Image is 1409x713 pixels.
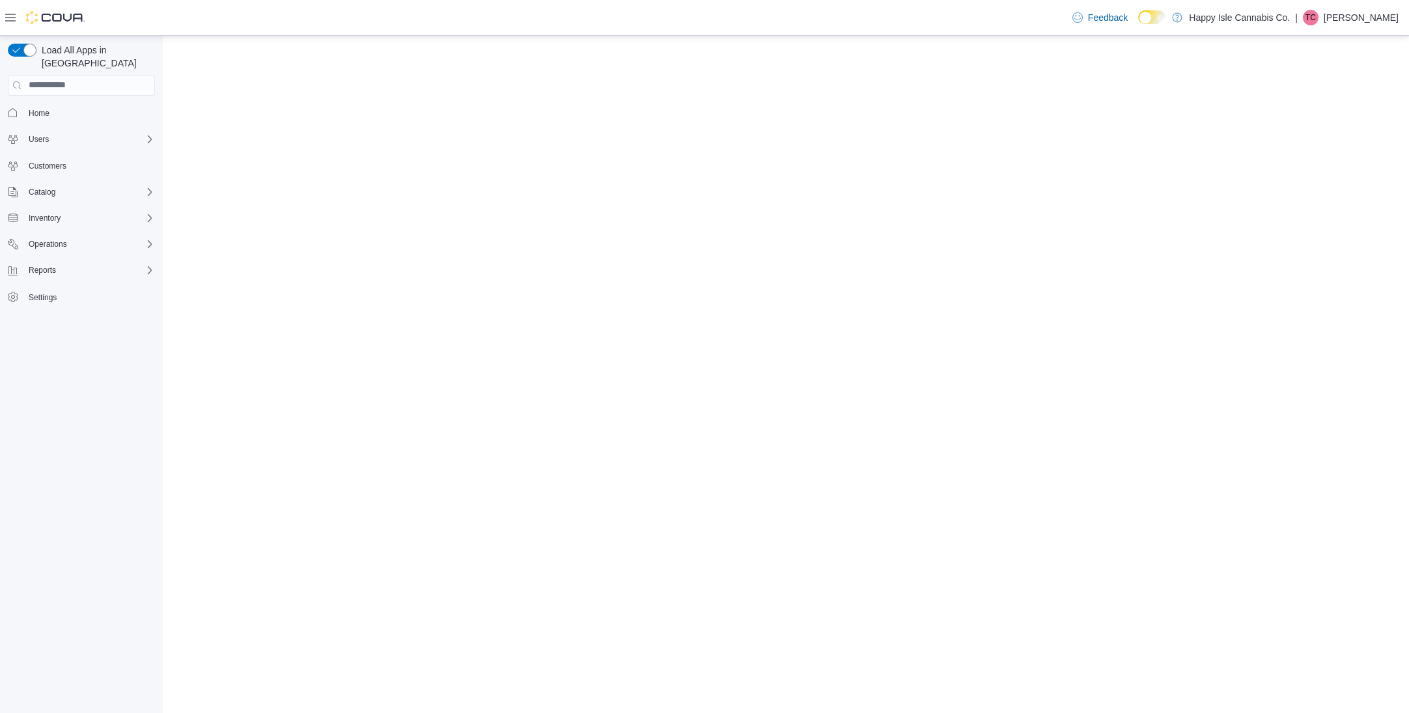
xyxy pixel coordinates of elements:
[1189,10,1290,25] p: Happy Isle Cannabis Co.
[23,132,155,147] span: Users
[23,236,72,252] button: Operations
[23,288,155,305] span: Settings
[3,104,160,122] button: Home
[23,262,155,278] span: Reports
[1138,24,1139,25] span: Dark Mode
[1067,5,1133,31] a: Feedback
[29,134,49,145] span: Users
[1305,10,1316,25] span: TC
[3,209,160,227] button: Inventory
[23,132,54,147] button: Users
[23,158,72,174] a: Customers
[36,44,155,70] span: Load All Apps in [GEOGRAPHIC_DATA]
[23,290,62,305] a: Settings
[29,187,55,197] span: Catalog
[29,292,57,303] span: Settings
[8,98,155,341] nav: Complex example
[29,161,66,171] span: Customers
[1088,11,1128,24] span: Feedback
[3,235,160,253] button: Operations
[23,105,155,121] span: Home
[23,105,55,121] a: Home
[23,236,155,252] span: Operations
[3,261,160,279] button: Reports
[3,287,160,306] button: Settings
[1303,10,1318,25] div: Tarin Cooper
[3,156,160,175] button: Customers
[3,183,160,201] button: Catalog
[23,210,66,226] button: Inventory
[29,265,56,275] span: Reports
[1138,10,1165,24] input: Dark Mode
[23,210,155,226] span: Inventory
[1324,10,1399,25] p: [PERSON_NAME]
[23,158,155,174] span: Customers
[1295,10,1298,25] p: |
[23,262,61,278] button: Reports
[23,184,155,200] span: Catalog
[26,11,85,24] img: Cova
[23,184,61,200] button: Catalog
[29,108,49,119] span: Home
[29,213,61,223] span: Inventory
[3,130,160,148] button: Users
[29,239,67,249] span: Operations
